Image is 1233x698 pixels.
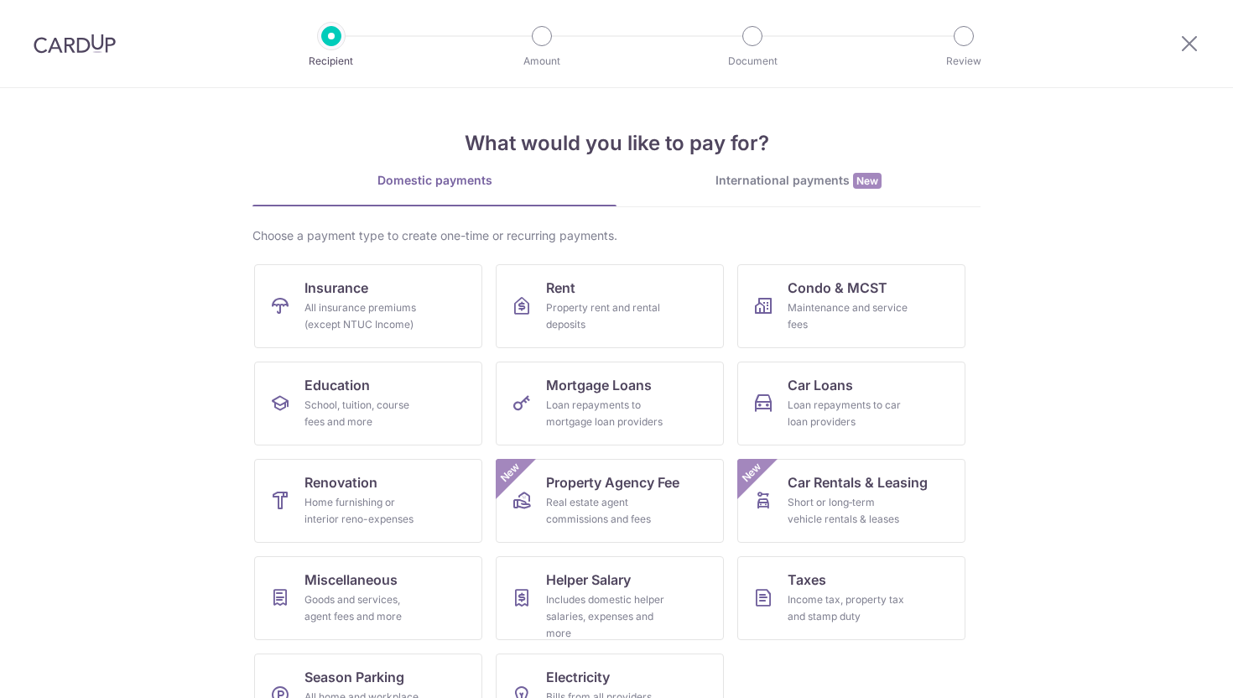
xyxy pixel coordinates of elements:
div: Goods and services, agent fees and more [304,591,425,625]
a: EducationSchool, tuition, course fees and more [254,362,482,445]
span: Mortgage Loans [546,375,652,395]
div: Income tax, property tax and stamp duty [788,591,908,625]
span: New [738,459,766,487]
a: Car LoansLoan repayments to car loan providers [737,362,965,445]
span: Electricity [546,667,610,687]
div: Loan repayments to car loan providers [788,397,908,430]
span: Car Rentals & Leasing [788,472,928,492]
div: Loan repayments to mortgage loan providers [546,397,667,430]
span: Condo & MCST [788,278,887,298]
a: TaxesIncome tax, property tax and stamp duty [737,556,965,640]
span: New [497,459,524,487]
h4: What would you like to pay for? [252,128,981,159]
p: Recipient [269,53,393,70]
p: Amount [480,53,604,70]
a: Helper SalaryIncludes domestic helper salaries, expenses and more [496,556,724,640]
span: New [853,173,882,189]
a: Mortgage LoansLoan repayments to mortgage loan providers [496,362,724,445]
div: Choose a payment type to create one-time or recurring payments. [252,227,981,244]
a: RentProperty rent and rental deposits [496,264,724,348]
span: Property Agency Fee [546,472,679,492]
span: Miscellaneous [304,570,398,590]
div: Short or long‑term vehicle rentals & leases [788,494,908,528]
span: Insurance [304,278,368,298]
div: Domestic payments [252,172,616,189]
a: Property Agency FeeReal estate agent commissions and feesNew [496,459,724,543]
a: Condo & MCSTMaintenance and service fees [737,264,965,348]
span: Car Loans [788,375,853,395]
div: School, tuition, course fees and more [304,397,425,430]
div: All insurance premiums (except NTUC Income) [304,300,425,333]
a: Car Rentals & LeasingShort or long‑term vehicle rentals & leasesNew [737,459,965,543]
span: Taxes [788,570,826,590]
p: Document [690,53,814,70]
a: InsuranceAll insurance premiums (except NTUC Income) [254,264,482,348]
span: Rent [546,278,575,298]
span: Helper Salary [546,570,631,590]
div: Home furnishing or interior reno-expenses [304,494,425,528]
div: Includes domestic helper salaries, expenses and more [546,591,667,642]
span: Education [304,375,370,395]
span: Season Parking [304,667,404,687]
a: RenovationHome furnishing or interior reno-expenses [254,459,482,543]
div: Property rent and rental deposits [546,300,667,333]
p: Review [902,53,1026,70]
img: CardUp [34,34,116,54]
span: Renovation [304,472,377,492]
div: Real estate agent commissions and fees [546,494,667,528]
div: International payments [616,172,981,190]
a: MiscellaneousGoods and services, agent fees and more [254,556,482,640]
div: Maintenance and service fees [788,300,908,333]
